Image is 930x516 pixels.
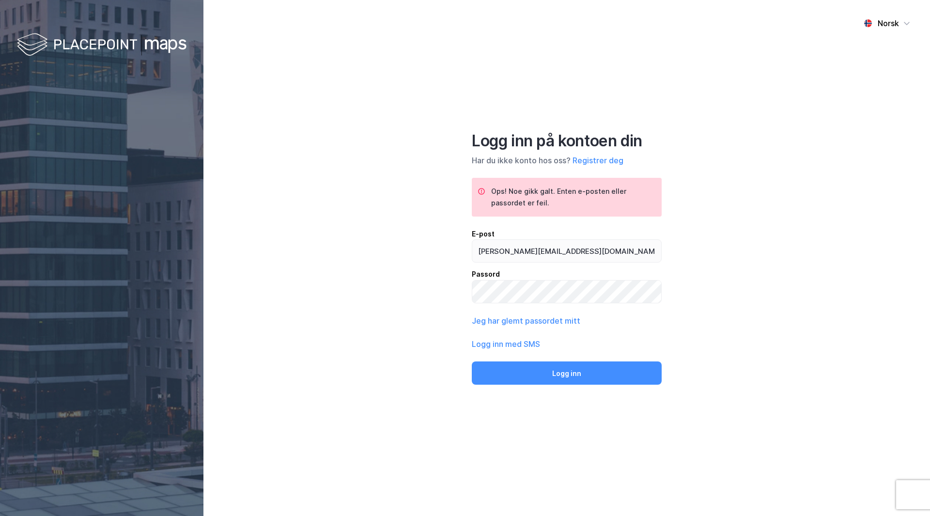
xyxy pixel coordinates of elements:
[472,131,662,151] div: Logg inn på kontoen din
[472,268,662,280] div: Passord
[472,338,540,350] button: Logg inn med SMS
[17,31,186,60] img: logo-white.f07954bde2210d2a523dddb988cd2aa7.svg
[878,17,899,29] div: Norsk
[472,228,662,240] div: E-post
[882,469,930,516] iframe: Chat Widget
[472,361,662,385] button: Logg inn
[491,186,654,209] div: Ops! Noe gikk galt. Enten e-posten eller passordet er feil.
[472,315,580,327] button: Jeg har glemt passordet mitt
[573,155,623,166] button: Registrer deg
[472,155,662,166] div: Har du ikke konto hos oss?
